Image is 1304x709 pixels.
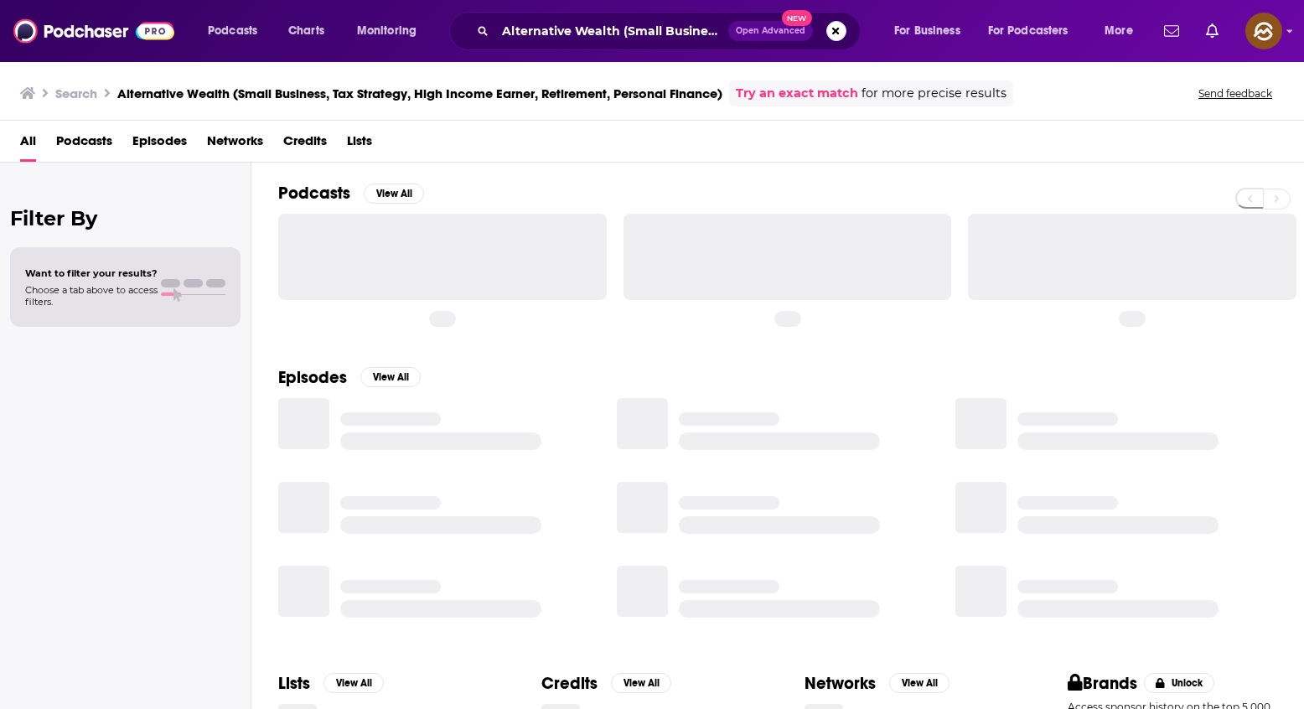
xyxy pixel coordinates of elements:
span: Choose a tab above to access filters. [25,284,158,308]
button: open menu [977,18,1093,44]
h2: Networks [805,673,876,694]
div: Search podcasts, credits, & more... [465,12,877,50]
button: View All [889,673,950,693]
a: Charts [277,18,334,44]
span: Logged in as hey85204 [1245,13,1282,49]
button: Unlock [1144,673,1215,693]
h3: Search [55,85,97,101]
a: Show notifications dropdown [1157,17,1186,45]
button: View All [360,367,421,387]
span: For Podcasters [988,19,1069,43]
h2: Episodes [278,367,347,388]
h2: Lists [278,673,310,694]
a: Credits [283,127,327,162]
a: Networks [207,127,263,162]
a: CreditsView All [541,673,671,694]
button: Show profile menu [1245,13,1282,49]
span: More [1105,19,1133,43]
button: open menu [882,18,981,44]
span: For Business [894,19,960,43]
button: View All [364,184,424,204]
h3: Alternative Wealth (Small Business, Tax Strategy, High Income Earner, Retirement, Personal Finance) [117,85,722,101]
h2: Filter By [10,206,241,230]
a: Show notifications dropdown [1199,17,1225,45]
span: for more precise results [862,84,1006,103]
a: NetworksView All [805,673,950,694]
span: Podcasts [208,19,257,43]
button: open menu [1093,18,1154,44]
a: Lists [347,127,372,162]
span: New [782,10,812,26]
img: User Profile [1245,13,1282,49]
img: Podchaser - Follow, Share and Rate Podcasts [13,15,174,47]
span: Monitoring [357,19,417,43]
a: ListsView All [278,673,384,694]
a: Podcasts [56,127,112,162]
button: View All [611,673,671,693]
h2: Brands [1068,673,1137,694]
a: Try an exact match [736,84,858,103]
span: Open Advanced [736,27,805,35]
a: Episodes [132,127,187,162]
button: open menu [196,18,279,44]
input: Search podcasts, credits, & more... [495,18,728,44]
h2: Credits [541,673,598,694]
h2: Podcasts [278,183,350,204]
button: Send feedback [1193,86,1277,101]
button: View All [323,673,384,693]
a: PodcastsView All [278,183,424,204]
a: All [20,127,36,162]
button: open menu [345,18,438,44]
span: Charts [288,19,324,43]
a: EpisodesView All [278,367,421,388]
button: Open AdvancedNew [728,21,813,41]
span: Want to filter your results? [25,267,158,279]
